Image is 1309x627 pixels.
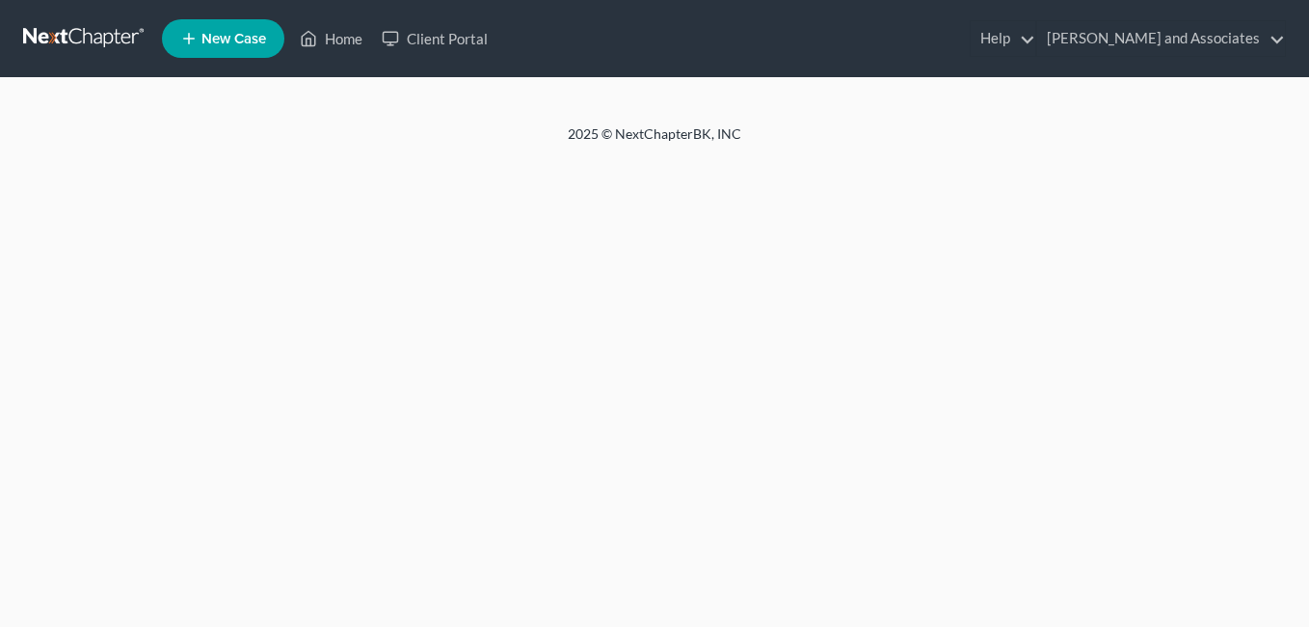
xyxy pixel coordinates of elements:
[1037,21,1285,56] a: [PERSON_NAME] and Associates
[372,21,497,56] a: Client Portal
[290,21,372,56] a: Home
[162,19,284,58] new-legal-case-button: New Case
[105,124,1204,159] div: 2025 © NextChapterBK, INC
[971,21,1035,56] a: Help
